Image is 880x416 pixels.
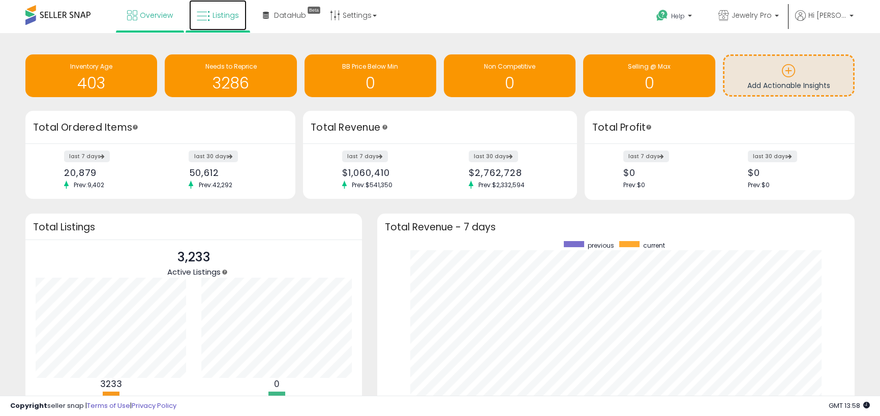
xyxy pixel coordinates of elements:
[165,54,296,97] a: Needs to Reprice 3286
[167,248,221,267] p: 3,233
[623,181,645,189] span: Prev: $0
[380,123,389,132] div: Tooltip anchor
[132,401,176,410] a: Privacy Policy
[305,5,323,15] div: Tooltip anchor
[748,151,797,162] label: last 30 days
[588,241,614,250] span: previous
[644,123,653,132] div: Tooltip anchor
[31,75,152,92] h1: 403
[748,167,837,178] div: $0
[10,401,47,410] strong: Copyright
[724,56,853,95] a: Add Actionable Insights
[274,378,280,390] b: 0
[69,181,109,189] span: Prev: 9,402
[274,10,306,20] span: DataHub
[33,121,288,135] h3: Total Ordered Items
[342,62,398,71] span: BB Price Below Min
[189,167,278,178] div: 50,612
[342,151,388,162] label: last 7 days
[623,167,712,178] div: $0
[385,223,847,231] h3: Total Revenue - 7 days
[623,151,669,162] label: last 7 days
[444,54,575,97] a: Non Competitive 0
[588,75,710,92] h1: 0
[167,266,221,277] span: Active Listings
[795,10,854,33] a: Hi [PERSON_NAME]
[87,401,130,410] a: Terms of Use
[469,167,559,178] div: $2,762,728
[671,12,685,20] span: Help
[131,123,140,132] div: Tooltip anchor
[643,241,665,250] span: current
[70,62,112,71] span: Inventory Age
[33,223,354,231] h3: Total Listings
[748,181,770,189] span: Prev: $0
[473,181,530,189] span: Prev: $2,332,594
[64,167,153,178] div: 20,879
[628,62,671,71] span: Selling @ Max
[747,80,830,91] span: Add Actionable Insights
[305,54,436,97] a: BB Price Below Min 0
[808,10,846,20] span: Hi [PERSON_NAME]
[25,54,157,97] a: Inventory Age 403
[829,401,870,410] span: 2025-10-9 13:58 GMT
[170,75,291,92] h1: 3286
[189,151,238,162] label: last 30 days
[100,378,122,390] b: 3233
[449,75,570,92] h1: 0
[310,75,431,92] h1: 0
[205,62,256,71] span: Needs to Reprice
[10,401,176,411] div: seller snap | |
[732,10,772,20] span: Jewelry Pro
[656,9,669,22] i: Get Help
[592,121,847,135] h3: Total Profit
[648,2,702,33] a: Help
[347,181,398,189] span: Prev: $541,350
[213,10,239,20] span: Listings
[193,181,237,189] span: Prev: 42,292
[64,151,110,162] label: last 7 days
[220,268,229,277] div: Tooltip anchor
[484,62,535,71] span: Non Competitive
[583,54,715,97] a: Selling @ Max 0
[311,121,569,135] h3: Total Revenue
[140,10,173,20] span: Overview
[342,167,433,178] div: $1,060,410
[469,151,518,162] label: last 30 days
